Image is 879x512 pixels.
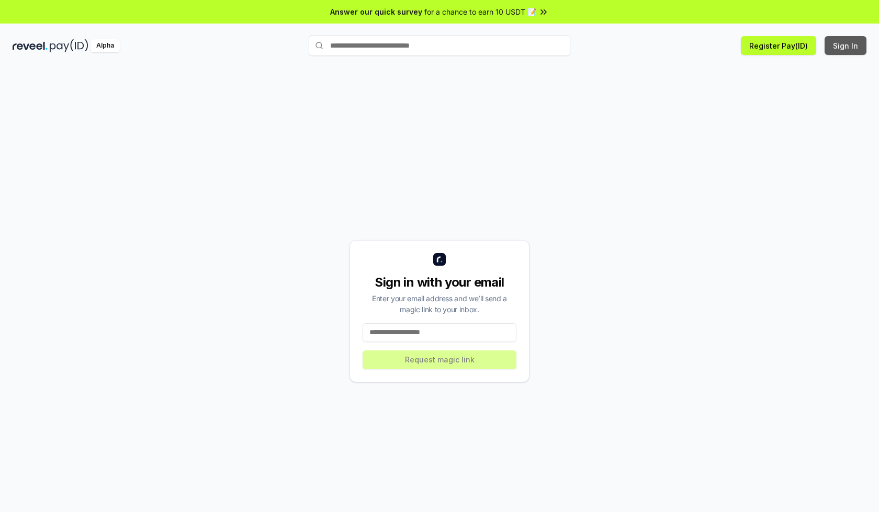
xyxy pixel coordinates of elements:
img: reveel_dark [13,39,48,52]
span: Answer our quick survey [330,6,422,17]
div: Sign in with your email [363,274,516,291]
button: Register Pay(ID) [741,36,816,55]
img: logo_small [433,253,446,266]
span: for a chance to earn 10 USDT 📝 [424,6,536,17]
img: pay_id [50,39,88,52]
div: Alpha [91,39,120,52]
div: Enter your email address and we’ll send a magic link to your inbox. [363,293,516,315]
button: Sign In [825,36,866,55]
